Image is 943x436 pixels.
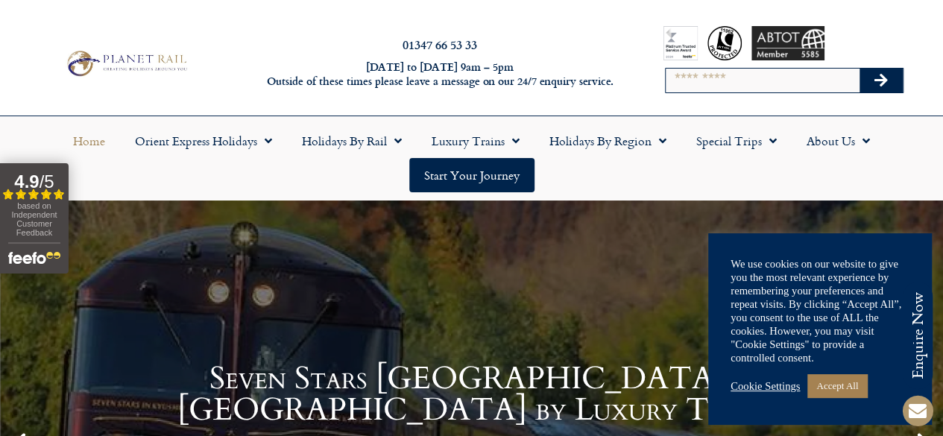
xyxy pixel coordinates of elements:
[792,124,885,158] a: About Us
[255,60,625,88] h6: [DATE] to [DATE] 9am – 5pm Outside of these times please leave a message on our 24/7 enquiry serv...
[807,374,867,397] a: Accept All
[731,379,800,393] a: Cookie Settings
[731,257,909,364] div: We use cookies on our website to give you the most relevant experience by remembering your prefer...
[860,69,903,92] button: Search
[287,124,417,158] a: Holidays by Rail
[417,124,534,158] a: Luxury Trains
[7,124,936,192] nav: Menu
[534,124,681,158] a: Holidays by Region
[62,48,190,79] img: Planet Rail Train Holidays Logo
[58,124,120,158] a: Home
[120,124,287,158] a: Orient Express Holidays
[409,158,534,192] a: Start your Journey
[681,124,792,158] a: Special Trips
[403,36,477,53] a: 01347 66 53 33
[37,363,906,426] h1: Seven Stars [GEOGRAPHIC_DATA]: [GEOGRAPHIC_DATA] by Luxury Train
